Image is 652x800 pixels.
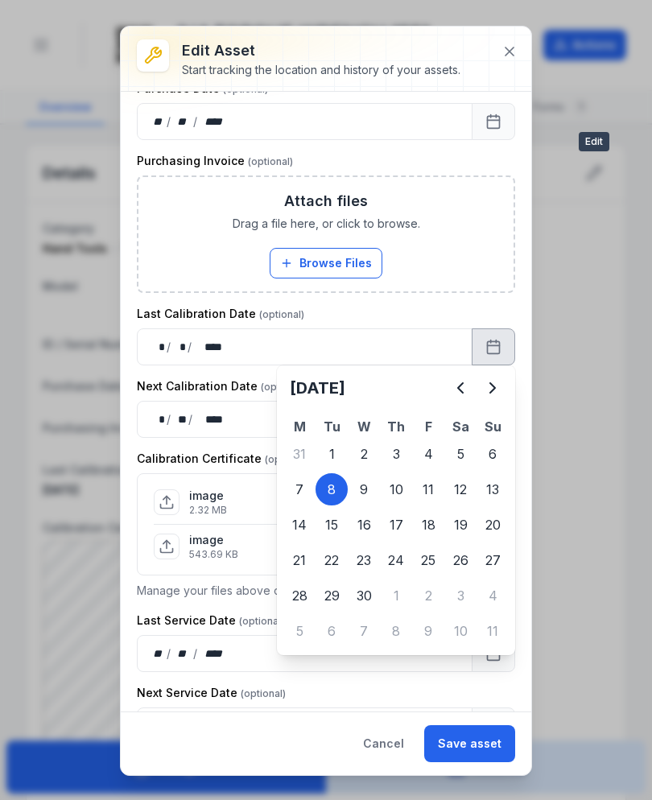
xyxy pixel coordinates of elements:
h2: [DATE] [290,377,444,399]
div: 24 [380,544,412,576]
div: Tuesday 22 April 2025 [316,544,348,576]
th: Sa [444,417,477,436]
div: / [167,411,172,427]
p: image [189,532,238,548]
div: Tuesday 6 May 2025 [316,615,348,647]
div: / [188,339,193,355]
button: Next [477,372,509,404]
div: 8 [380,615,412,647]
div: 31 [283,438,316,470]
div: Tuesday 1 April 2025 [316,438,348,470]
div: 11 [412,473,444,505]
div: Sunday 13 April 2025 [477,473,509,505]
div: Monday 28 April 2025 [283,579,316,612]
div: 6 [477,438,509,470]
div: Sunday 6 April 2025 [477,438,509,470]
h3: Edit asset [182,39,460,62]
p: image [189,488,227,504]
th: Su [477,417,509,436]
span: Drag a file here, or click to browse. [233,216,420,232]
div: Saturday 26 April 2025 [444,544,477,576]
h3: Attach files [284,190,368,212]
div: Sunday 4 May 2025 [477,579,509,612]
div: 3 [444,579,477,612]
div: month, [172,411,188,427]
div: year, [193,339,224,355]
div: Saturday 19 April 2025 [444,509,477,541]
div: Wednesday 23 April 2025 [348,544,380,576]
div: 9 [348,473,380,505]
div: 2 [412,579,444,612]
div: 3 [380,438,412,470]
th: F [412,417,444,436]
div: Thursday 24 April 2025 [380,544,412,576]
div: Monday 7 April 2025 [283,473,316,505]
div: Thursday 1 May 2025 [380,579,412,612]
div: Calendar [283,372,509,649]
div: / [188,411,194,427]
div: 19 [444,509,477,541]
th: Th [380,417,412,436]
div: Saturday 10 May 2025 [444,615,477,647]
div: 27 [477,544,509,576]
div: 17 [380,509,412,541]
div: 5 [444,438,477,470]
div: 9 [412,615,444,647]
div: Friday 11 April 2025 [412,473,444,505]
button: Calendar [472,103,515,140]
div: Start tracking the location and history of your assets. [182,62,460,78]
div: / [167,339,172,355]
div: 25 [412,544,444,576]
div: Wednesday 2 April 2025 [348,438,380,470]
div: 29 [316,579,348,612]
div: 16 [348,509,380,541]
label: Calibration Certificate [137,451,310,467]
div: 26 [444,544,477,576]
button: Calendar [472,328,515,365]
div: Monday 31 March 2025 [283,438,316,470]
div: Wednesday 7 May 2025 [348,615,380,647]
div: Saturday 3 May 2025 [444,579,477,612]
div: Monday 21 April 2025 [283,544,316,576]
label: Last Service Date [137,612,284,629]
table: April 2025 [283,417,509,649]
label: Purchasing Invoice [137,153,293,169]
div: day, [151,411,167,427]
div: year, [199,645,229,662]
div: Thursday 3 April 2025 [380,438,412,470]
button: Save asset [424,725,515,762]
div: 6 [316,615,348,647]
div: Wednesday 16 April 2025 [348,509,380,541]
button: Browse Files [270,248,382,278]
div: / [167,113,172,130]
div: month, [172,113,194,130]
div: 1 [316,438,348,470]
div: Tuesday 8 April 2025 selected [316,473,348,505]
div: Tuesday 29 April 2025 [316,579,348,612]
div: Saturday 5 April 2025 [444,438,477,470]
button: Previous [444,372,477,404]
div: 5 [283,615,316,647]
div: year, [199,113,229,130]
div: Friday 4 April 2025 [412,438,444,470]
button: Calendar [472,707,515,744]
div: Sunday 27 April 2025 [477,544,509,576]
div: 28 [283,579,316,612]
label: Next Service Date [137,685,286,701]
div: 30 [348,579,380,612]
div: Tuesday 15 April 2025 [316,509,348,541]
div: Monday 5 May 2025 [283,615,316,647]
button: Cancel [349,725,418,762]
div: year, [194,411,225,427]
div: April 2025 [283,372,509,649]
div: 20 [477,509,509,541]
div: 13 [477,473,509,505]
div: 22 [316,544,348,576]
div: 7 [283,473,316,505]
div: month, [172,339,188,355]
div: Thursday 8 May 2025 [380,615,412,647]
div: 7 [348,615,380,647]
div: Friday 2 May 2025 [412,579,444,612]
div: 4 [477,579,509,612]
div: day, [151,339,167,355]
